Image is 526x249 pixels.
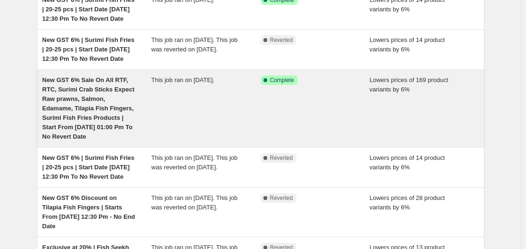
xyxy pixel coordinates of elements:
[151,154,238,171] span: This job ran on [DATE]. This job was reverted on [DATE].
[42,154,135,180] span: New GST 6% | Surimi Fish Fries | 20-25 pcs | Start Date [DATE] 12:30 Pm To No Revert Date
[370,76,448,93] span: Lowers prices of 169 product variants by 6%
[42,36,135,62] span: New GST 6% | Surimi Fish Fries | 20-25 pcs | Start Date [DATE] 12:30 Pm To No Revert Date
[42,76,135,140] span: New GST 6% Sale On All RTF, RTC, Surimi Crab Sticks Expect Raw prawns, Salmon, Edamame, Tilapia F...
[370,194,445,211] span: Lowers prices of 28 product variants by 6%
[270,36,293,44] span: Reverted
[370,36,445,53] span: Lowers prices of 14 product variants by 6%
[270,76,294,84] span: Complete
[270,154,293,162] span: Reverted
[151,76,214,83] span: This job ran on [DATE].
[370,154,445,171] span: Lowers prices of 14 product variants by 6%
[151,194,238,211] span: This job ran on [DATE]. This job was reverted on [DATE].
[151,36,238,53] span: This job ran on [DATE]. This job was reverted on [DATE].
[42,194,135,230] span: New GST 6% Discount on Tilapia Fish Fingers | Starts From [DATE] 12:30 Pm - No End Date
[270,194,293,202] span: Reverted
